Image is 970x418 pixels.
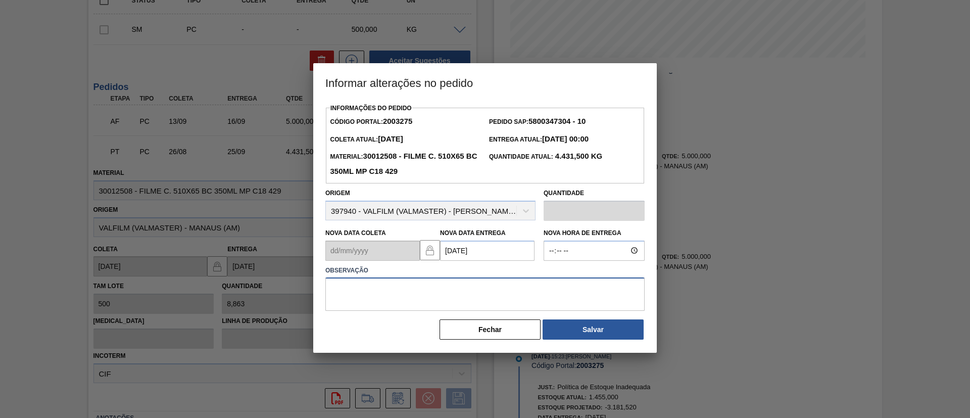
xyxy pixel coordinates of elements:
label: Observação [325,263,645,278]
input: dd/mm/yyyy [440,241,535,261]
span: Pedido SAP: [489,118,586,125]
label: Nova Data Entrega [440,229,506,237]
label: Origem [325,190,350,197]
label: Quantidade [544,190,584,197]
button: Fechar [440,319,541,340]
strong: 5800347304 - 10 [528,117,586,125]
strong: [DATE] [378,134,403,143]
button: Salvar [543,319,644,340]
span: Coleta Atual: [330,136,403,143]
strong: 2003275 [383,117,412,125]
label: Nova Hora de Entrega [544,226,645,241]
label: Informações do Pedido [330,105,412,112]
input: dd/mm/yyyy [325,241,420,261]
img: locked [424,244,436,256]
button: locked [420,240,440,260]
strong: 30012508 - FILME C. 510X65 BC 350ML MP C18 429 [330,152,477,175]
strong: [DATE] 00:00 [542,134,589,143]
label: Nova Data Coleta [325,229,386,237]
span: Quantidade Atual: [489,153,602,160]
span: Entrega Atual: [489,136,589,143]
span: Material: [330,153,477,175]
h3: Informar alterações no pedido [313,63,657,102]
strong: 4.431,500 KG [553,152,603,160]
span: Código Portal: [330,118,412,125]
